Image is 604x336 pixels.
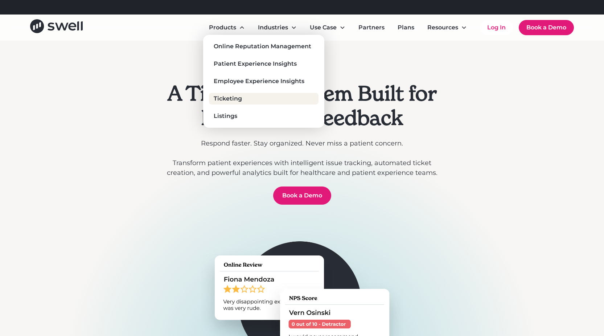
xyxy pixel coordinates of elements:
[209,23,236,32] div: Products
[519,20,574,35] a: Book a Demo
[203,35,324,128] nav: Products
[310,23,337,32] div: Use Case
[214,60,297,68] div: Patient Experience Insights
[422,20,473,35] div: Resources
[214,42,311,51] div: Online Reputation Management
[209,41,319,52] a: Online Reputation Management
[163,81,441,130] h1: A Ticketing System Built for Healthcare Feedback
[273,187,331,205] a: Book a Demo
[163,139,441,178] p: Respond faster. Stay organized. Never miss a patient concern. ‍ Transform patient experiences wit...
[30,19,83,36] a: home
[252,20,303,35] div: Industries
[209,93,319,105] a: Ticketing
[214,94,242,103] div: Ticketing
[209,110,319,122] a: Listings
[214,112,237,120] div: Listings
[209,58,319,70] a: Patient Experience Insights
[214,77,304,86] div: Employee Experience Insights
[203,20,251,35] div: Products
[304,20,351,35] div: Use Case
[209,75,319,87] a: Employee Experience Insights
[427,23,458,32] div: Resources
[353,20,390,35] a: Partners
[258,23,288,32] div: Industries
[392,20,420,35] a: Plans
[480,20,513,35] a: Log In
